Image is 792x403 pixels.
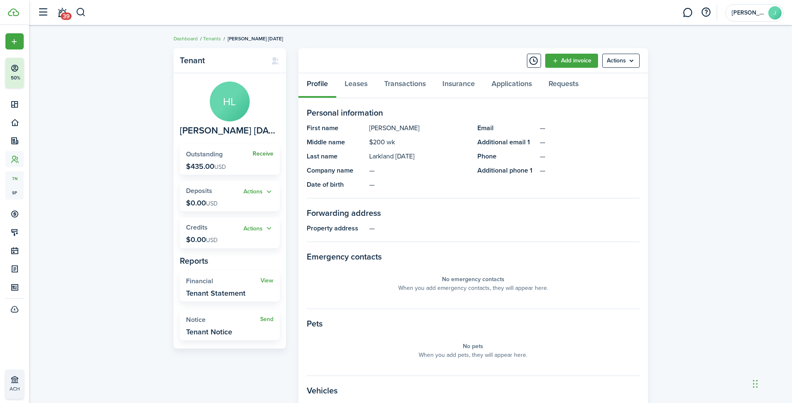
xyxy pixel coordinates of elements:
[527,54,541,68] button: Timeline
[442,275,504,284] panel-main-placeholder-title: No emergency contacts
[477,166,536,176] panel-main-title: Additional phone 1
[540,73,587,98] a: Requests
[186,162,226,171] p: $435.00
[483,73,540,98] a: Applications
[180,126,276,136] span: Harris Larkland 9-16-25
[307,317,640,330] panel-main-section-title: Pets
[477,151,536,161] panel-main-title: Phone
[477,137,536,147] panel-main-title: Additional email 1
[653,313,792,403] iframe: Chat Widget
[307,384,640,397] panel-main-section-title: Vehicles
[76,5,86,20] button: Search
[186,289,246,297] widget-stats-description: Tenant Statement
[186,328,232,336] widget-stats-description: Tenant Notice
[253,151,273,157] a: Receive
[228,35,283,42] span: [PERSON_NAME] [DATE]
[186,277,261,285] widget-stats-title: Financial
[243,187,273,197] button: Actions
[768,6,782,20] avatar-text: J
[203,35,221,42] a: Tenants
[463,342,483,351] panel-main-placeholder-title: No pets
[699,5,713,20] button: Open resource center
[307,106,640,119] panel-main-section-title: Personal information
[307,207,640,219] panel-main-section-title: Forwarding address
[5,58,74,88] button: 50%
[434,73,483,98] a: Insurance
[602,54,640,68] button: Open menu
[307,137,365,147] panel-main-title: Middle name
[174,35,198,42] a: Dashboard
[261,277,273,284] a: View
[61,12,72,20] span: 39
[243,187,273,197] button: Open menu
[180,56,263,65] panel-main-title: Tenant
[10,74,21,82] p: 50%
[732,10,765,16] span: Joseph
[5,185,24,200] a: sp
[398,284,548,292] panel-main-placeholder-description: When you add emergency contacts, they will appear here.
[545,54,598,68] a: Add invoice
[477,123,536,133] panel-main-title: Email
[186,235,218,244] p: $0.00
[243,224,273,233] button: Open menu
[307,151,365,161] panel-main-title: Last name
[206,199,218,208] span: USD
[369,151,469,161] panel-main-description: Larkland [DATE]
[186,149,223,159] span: Outstanding
[369,223,640,233] panel-main-description: —
[307,250,640,263] panel-main-section-title: Emergency contacts
[5,171,24,185] a: tn
[307,180,365,190] panel-main-title: Date of birth
[260,316,273,323] a: Send
[336,73,376,98] a: Leases
[369,180,469,190] panel-main-description: —
[307,166,365,176] panel-main-title: Company name
[307,123,365,133] panel-main-title: First name
[35,5,51,20] button: Open sidebar
[186,199,218,207] p: $0.00
[243,224,273,233] button: Actions
[10,385,59,393] p: ACH
[369,123,469,133] panel-main-description: [PERSON_NAME]
[376,73,434,98] a: Transactions
[419,351,527,359] panel-main-placeholder-description: When you add pets, they will appear here.
[680,2,695,23] a: Messaging
[307,223,365,233] panel-main-title: Property address
[753,371,758,396] div: Drag
[602,54,640,68] menu-btn: Actions
[210,82,250,121] avatar-text: HL
[186,186,212,195] span: Deposits
[369,137,469,147] panel-main-description: $200 wk
[8,8,19,16] img: TenantCloud
[180,255,280,267] panel-main-subtitle: Reports
[186,223,208,232] span: Credits
[5,369,24,399] a: ACH
[214,163,226,171] span: USD
[54,2,70,23] a: Notifications
[5,33,24,49] button: Open menu
[186,316,260,324] widget-stats-title: Notice
[206,236,218,245] span: USD
[369,166,469,176] panel-main-description: —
